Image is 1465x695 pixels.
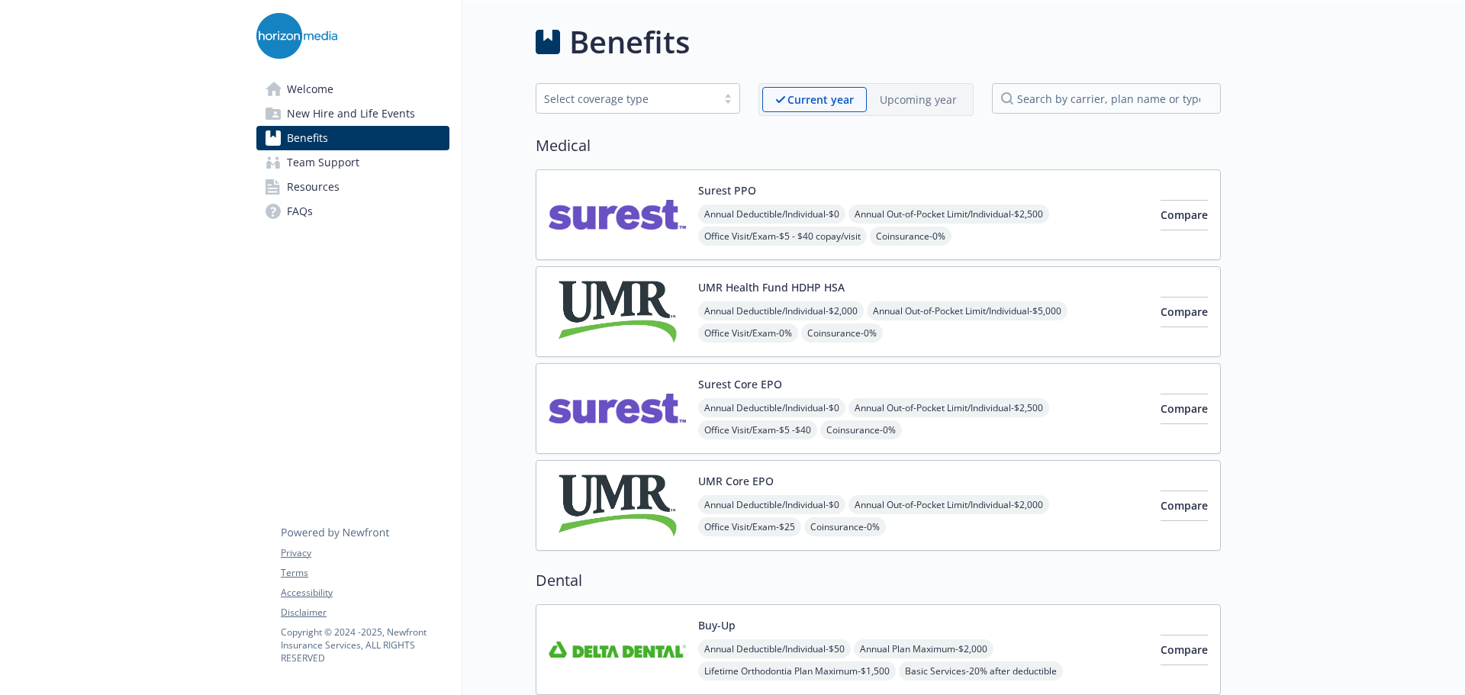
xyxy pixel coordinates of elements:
span: Annual Out-of-Pocket Limit/Individual - $5,000 [867,301,1067,320]
span: Compare [1161,642,1208,657]
button: Compare [1161,394,1208,424]
a: Disclaimer [281,606,449,619]
span: Annual Out-of-Pocket Limit/Individual - $2,000 [848,495,1049,514]
span: Team Support [287,150,359,175]
p: Copyright © 2024 - 2025 , Newfront Insurance Services, ALL RIGHTS RESERVED [281,626,449,664]
span: Compare [1161,498,1208,513]
span: Coinsurance - 0% [804,517,886,536]
button: UMR Core EPO [698,473,774,489]
button: Compare [1161,200,1208,230]
input: search by carrier, plan name or type [992,83,1221,114]
span: Office Visit/Exam - $5 -$40 [698,420,817,439]
span: Annual Out-of-Pocket Limit/Individual - $2,500 [848,204,1049,224]
span: Coinsurance - 0% [801,323,883,343]
span: Resources [287,175,340,199]
h2: Medical [536,134,1221,157]
a: Privacy [281,546,449,560]
span: Welcome [287,77,333,101]
button: Compare [1161,635,1208,665]
span: Coinsurance - 0% [870,227,951,246]
span: FAQs [287,199,313,224]
span: Benefits [287,126,328,150]
a: New Hire and Life Events [256,101,449,126]
span: New Hire and Life Events [287,101,415,126]
span: Compare [1161,401,1208,416]
span: Annual Deductible/Individual - $0 [698,204,845,224]
span: Annual Out-of-Pocket Limit/Individual - $2,500 [848,398,1049,417]
a: Benefits [256,126,449,150]
a: FAQs [256,199,449,224]
p: Upcoming year [880,92,957,108]
a: Resources [256,175,449,199]
span: Annual Deductible/Individual - $0 [698,398,845,417]
img: UMR carrier logo [549,279,686,344]
span: Office Visit/Exam - $25 [698,517,801,536]
button: Buy-Up [698,617,736,633]
h1: Benefits [569,19,690,65]
img: Delta Dental Insurance Company carrier logo [549,617,686,682]
span: Annual Plan Maximum - $2,000 [854,639,993,658]
button: Compare [1161,491,1208,521]
span: Office Visit/Exam - 0% [698,323,798,343]
a: Welcome [256,77,449,101]
span: Lifetime Orthodontia Plan Maximum - $1,500 [698,661,896,681]
p: Current year [787,92,854,108]
span: Annual Deductible/Individual - $50 [698,639,851,658]
button: Surest Core EPO [698,376,782,392]
img: UMR carrier logo [549,473,686,538]
div: Select coverage type [544,91,709,107]
h2: Dental [536,569,1221,592]
span: Coinsurance - 0% [820,420,902,439]
a: Team Support [256,150,449,175]
button: Compare [1161,297,1208,327]
a: Terms [281,566,449,580]
img: Surest carrier logo [549,376,686,441]
span: Compare [1161,304,1208,319]
span: Annual Deductible/Individual - $2,000 [698,301,864,320]
a: Accessibility [281,586,449,600]
button: UMR Health Fund HDHP HSA [698,279,845,295]
button: Surest PPO [698,182,756,198]
span: Basic Services - 20% after deductible [899,661,1063,681]
span: Office Visit/Exam - $5 - $40 copay/visit [698,227,867,246]
img: Surest carrier logo [549,182,686,247]
span: Annual Deductible/Individual - $0 [698,495,845,514]
span: Compare [1161,208,1208,222]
